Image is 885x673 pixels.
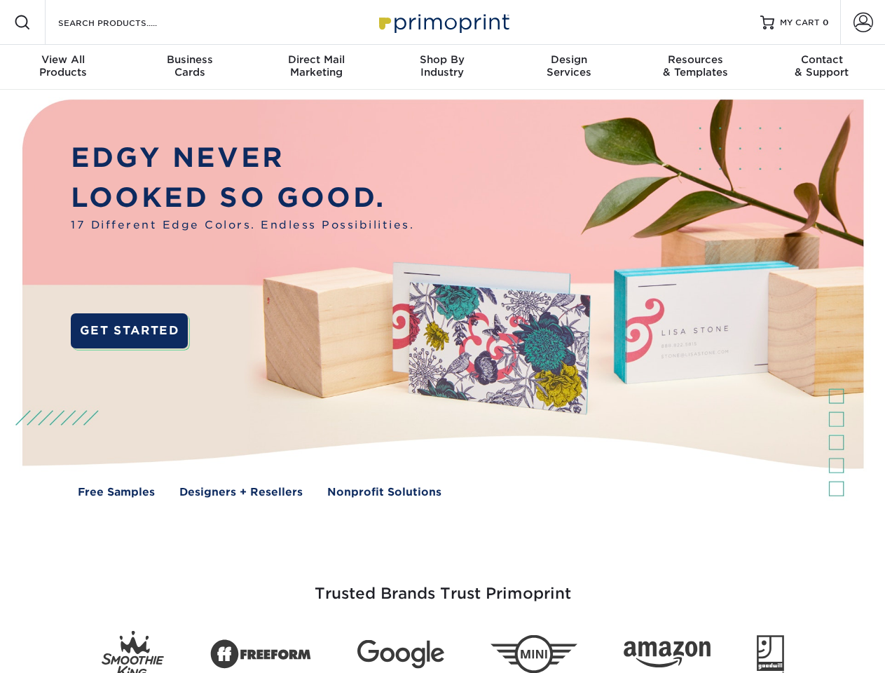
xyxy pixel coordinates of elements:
img: Google [357,640,444,669]
div: & Templates [632,53,758,79]
p: EDGY NEVER [71,138,414,178]
h3: Trusted Brands Trust Primoprint [33,551,853,620]
p: LOOKED SO GOOD. [71,178,414,218]
span: Design [506,53,632,66]
a: Nonprofit Solutions [327,484,441,501]
span: 17 Different Edge Colors. Endless Possibilities. [71,217,414,233]
a: Shop ByIndustry [379,45,505,90]
div: & Support [759,53,885,79]
a: Contact& Support [759,45,885,90]
a: Designers + Resellers [179,484,303,501]
div: Marketing [253,53,379,79]
a: Direct MailMarketing [253,45,379,90]
div: Services [506,53,632,79]
a: Resources& Templates [632,45,758,90]
a: Free Samples [78,484,155,501]
span: Contact [759,53,885,66]
a: GET STARTED [71,313,188,348]
span: Shop By [379,53,505,66]
span: Direct Mail [253,53,379,66]
span: 0 [823,18,829,27]
span: MY CART [780,17,820,29]
div: Cards [126,53,252,79]
div: Industry [379,53,505,79]
span: Business [126,53,252,66]
span: Resources [632,53,758,66]
img: Primoprint [373,7,513,37]
img: Amazon [624,641,711,668]
a: DesignServices [506,45,632,90]
a: BusinessCards [126,45,252,90]
input: SEARCH PRODUCTS..... [57,14,193,31]
img: Goodwill [757,635,784,673]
